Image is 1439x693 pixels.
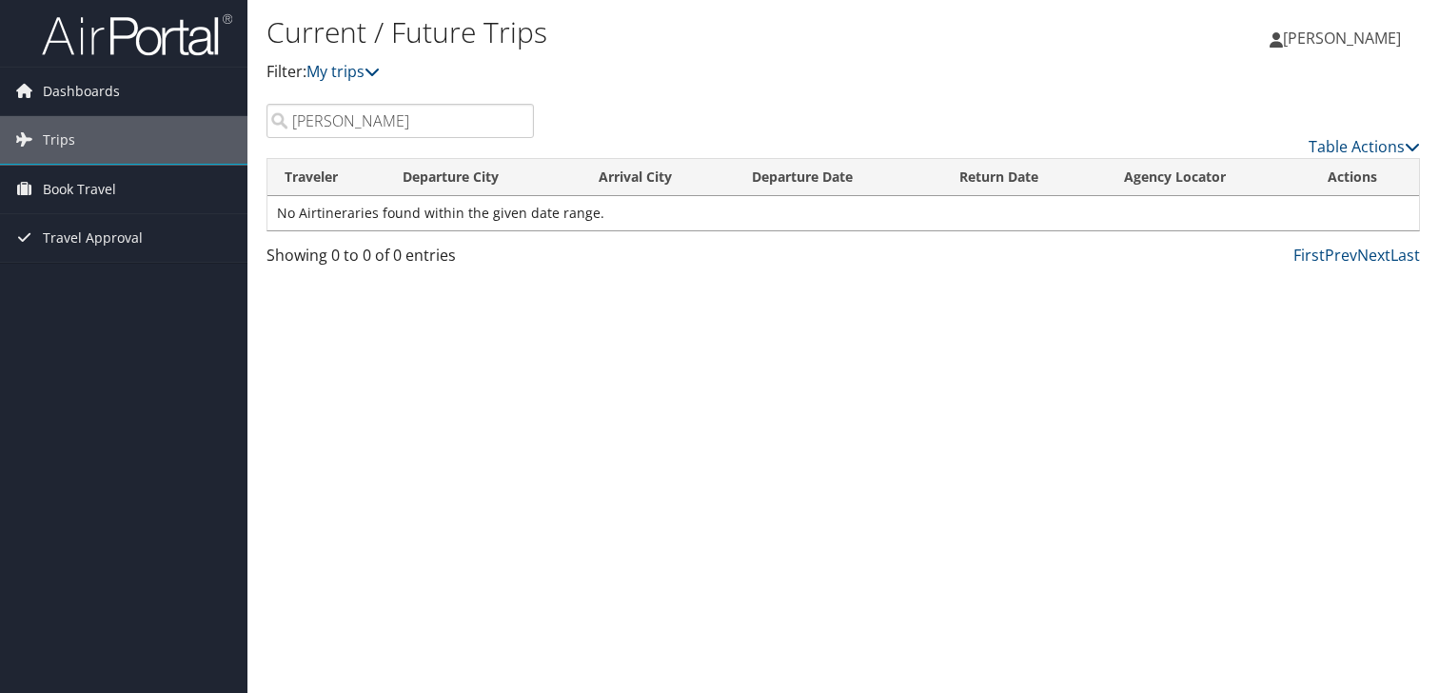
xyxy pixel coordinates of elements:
th: Departure City: activate to sort column ascending [385,159,582,196]
th: Return Date: activate to sort column ascending [942,159,1107,196]
span: Travel Approval [43,214,143,262]
a: Last [1390,245,1420,266]
span: Book Travel [43,166,116,213]
a: Prev [1325,245,1357,266]
span: Dashboards [43,68,120,115]
h1: Current / Future Trips [266,12,1035,52]
a: Table Actions [1309,136,1420,157]
a: Next [1357,245,1390,266]
p: Filter: [266,60,1035,85]
input: Search Traveler or Arrival City [266,104,534,138]
a: [PERSON_NAME] [1270,10,1420,67]
th: Departure Date: activate to sort column descending [735,159,941,196]
span: [PERSON_NAME] [1283,28,1401,49]
span: Trips [43,116,75,164]
th: Traveler: activate to sort column ascending [267,159,385,196]
th: Arrival City: activate to sort column ascending [582,159,735,196]
a: First [1293,245,1325,266]
td: No Airtineraries found within the given date range. [267,196,1419,230]
img: airportal-logo.png [42,12,232,57]
div: Showing 0 to 0 of 0 entries [266,244,534,276]
th: Actions [1311,159,1419,196]
th: Agency Locator: activate to sort column ascending [1107,159,1311,196]
a: My trips [306,61,380,82]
